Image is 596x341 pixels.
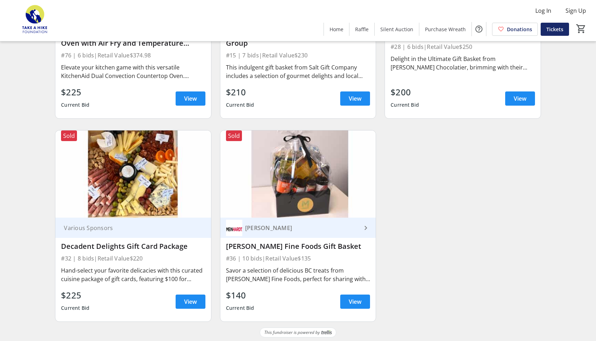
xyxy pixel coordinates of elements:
div: $140 [226,289,254,302]
span: This fundraiser is powered by [264,329,320,336]
div: #15 | 7 bids | Retail Value $230 [226,50,370,60]
div: Hand-select your favorite delicacies with this curated cuisine package of gift cards, featuring $... [61,266,205,283]
a: Purchase Wreath [419,23,471,36]
div: Decadent Delights Gift Card Package [61,242,205,251]
div: Delight in the Ultimate Gift Basket from [PERSON_NAME] Chocolatier, brimming with their most love... [391,55,535,72]
div: Savor a selection of delicious BC treats from [PERSON_NAME] Fine Foods, perfect for sharing with ... [226,266,370,283]
div: #32 | 8 bids | Retail Value $220 [61,253,205,263]
a: View [340,91,370,106]
a: View [176,91,205,106]
a: Silent Auction [375,23,419,36]
div: Current Bid [391,99,419,111]
div: This indulgent gift basket from Salt Gift Company includes a selection of gourmet delights and lo... [226,63,370,80]
a: Home [324,23,349,36]
a: View [176,295,205,309]
img: Meinhardt [226,220,242,236]
div: Elevate your kitchen game with this versatile KitchenAid Dual Convection Countertop Oven. Featuri... [61,63,205,80]
div: Sold [61,130,77,141]
span: Raffle [355,26,369,33]
div: Current Bid [61,99,89,111]
a: Donations [492,23,538,36]
button: Cart [575,22,587,35]
img: Meinhardt Fine Foods Gift Basket [220,130,376,218]
span: Home [330,26,343,33]
span: View [514,94,526,103]
div: #76 | 6 bids | Retail Value $374.98 [61,50,205,60]
div: Sold [226,130,242,141]
a: View [340,295,370,309]
div: Current Bid [226,99,254,111]
span: Silent Auction [380,26,413,33]
div: Current Bid [226,302,254,314]
div: Various Sponsors [61,224,197,231]
div: #36 | 10 bids | Retail Value $135 [226,253,370,263]
span: Purchase Wreath [425,26,466,33]
span: View [184,94,197,103]
img: Decadent Delights Gift Card Package [55,130,211,218]
button: Log In [530,5,557,16]
a: Tickets [541,23,569,36]
span: View [184,297,197,306]
span: Log In [535,6,551,15]
img: Take a Hike Foundation's Logo [4,3,67,38]
div: $210 [226,86,254,99]
div: $225 [61,86,89,99]
div: [PERSON_NAME] Fine Foods Gift Basket [226,242,370,251]
mat-icon: keyboard_arrow_right [362,224,370,232]
a: Raffle [349,23,374,36]
div: #28 | 6 bids | Retail Value $250 [391,42,535,52]
div: $200 [391,86,419,99]
span: Tickets [546,26,563,33]
img: Trellis Logo [321,330,332,335]
span: View [349,94,362,103]
button: Sign Up [560,5,592,16]
div: $225 [61,289,89,302]
div: Current Bid [61,302,89,314]
a: View [505,91,535,106]
button: Help [472,22,486,36]
div: [PERSON_NAME] [242,224,362,231]
span: Donations [507,26,532,33]
a: Meinhardt[PERSON_NAME] [220,218,376,238]
span: Sign Up [565,6,586,15]
span: View [349,297,362,306]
